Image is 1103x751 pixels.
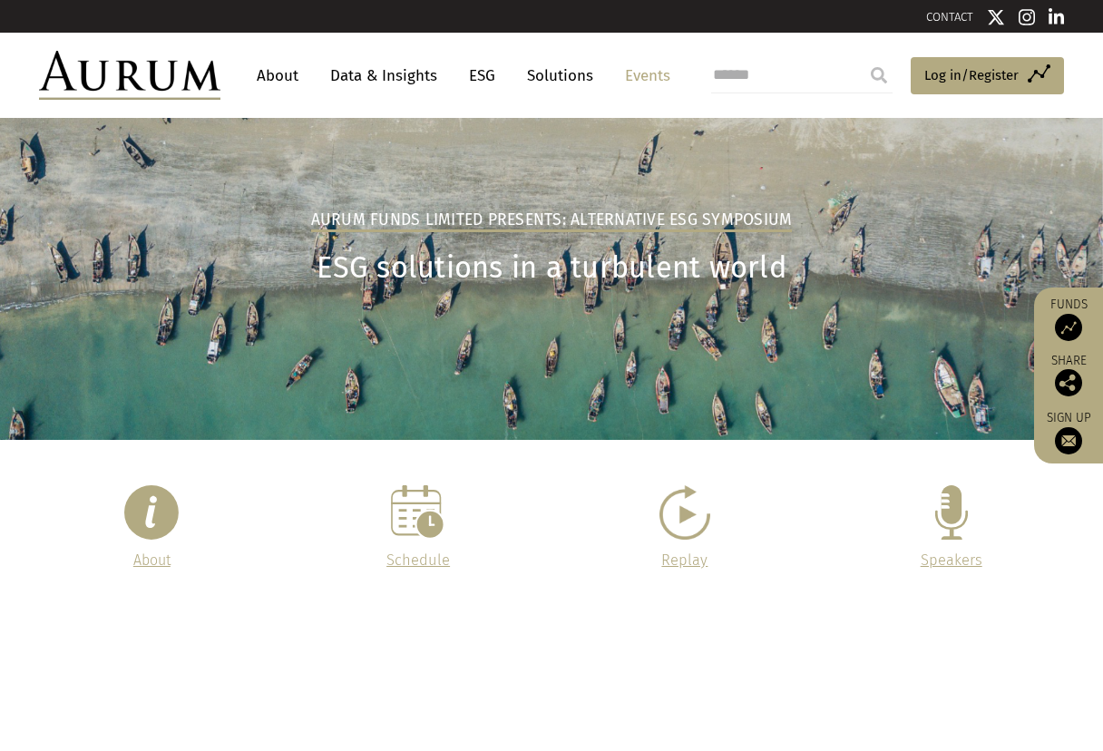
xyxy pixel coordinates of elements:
img: Twitter icon [987,8,1005,26]
a: Solutions [518,59,602,93]
h1: ESG solutions in a turbulent world [39,250,1064,286]
img: Linkedin icon [1049,8,1065,26]
h2: Aurum Funds Limited Presents: Alternative ESG Symposium [311,210,793,232]
a: Funds [1043,297,1094,341]
a: Speakers [921,551,982,569]
a: CONTACT [926,10,973,24]
a: Data & Insights [321,59,446,93]
span: Log in/Register [924,64,1019,86]
input: Submit [861,57,897,93]
a: Events [616,59,670,93]
img: Share this post [1055,369,1082,396]
img: Aurum [39,51,220,100]
div: Share [1043,355,1094,396]
img: Sign up to our newsletter [1055,427,1082,454]
a: ESG [460,59,504,93]
a: Log in/Register [911,57,1064,95]
a: Sign up [1043,410,1094,454]
img: Instagram icon [1019,8,1035,26]
img: Access Funds [1055,314,1082,341]
a: Schedule [386,551,450,569]
a: About [133,551,171,569]
a: Replay [661,551,708,569]
a: About [248,59,307,93]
